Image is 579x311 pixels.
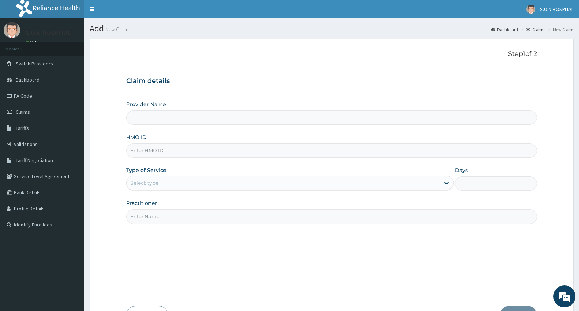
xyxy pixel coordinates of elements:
[126,143,537,158] input: Enter HMO ID
[16,109,30,115] span: Claims
[526,5,535,14] img: User Image
[126,50,537,58] p: Step 1 of 2
[526,26,545,33] a: Claims
[16,125,29,131] span: Tariffs
[126,77,537,85] h3: Claim details
[491,26,518,33] a: Dashboard
[26,30,71,36] p: S.O.N HOSPITAL
[126,134,147,141] label: HMO ID
[4,22,20,38] img: User Image
[16,60,53,67] span: Switch Providers
[540,6,574,12] span: S.O.N HOSPITAL
[90,24,574,33] h1: Add
[130,179,158,187] div: Select type
[455,166,468,174] label: Days
[546,26,574,33] li: New Claim
[126,209,537,224] input: Enter Name
[16,76,40,83] span: Dashboard
[126,166,166,174] label: Type of Service
[104,27,128,32] small: New Claim
[26,40,43,45] a: Online
[126,199,157,207] label: Practitioner
[16,157,53,164] span: Tariff Negotiation
[126,101,166,108] label: Provider Name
